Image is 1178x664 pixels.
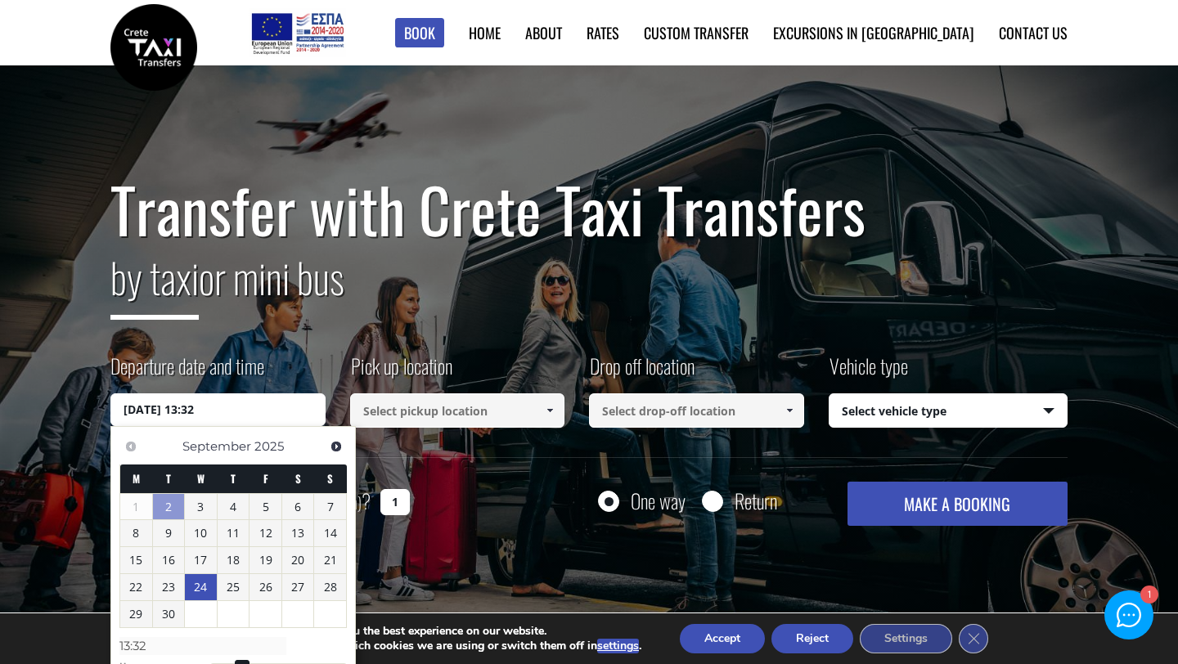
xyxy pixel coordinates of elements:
a: Custom Transfer [644,22,749,43]
a: Next [325,435,347,457]
span: September [182,438,251,454]
a: 13 [282,520,314,546]
a: Contact us [999,22,1068,43]
label: Pick up location [350,352,452,393]
a: Book [395,18,444,48]
a: Rates [587,22,619,43]
a: 18 [218,547,250,573]
span: Sunday [327,470,333,487]
a: 27 [282,574,314,600]
a: 23 [153,574,185,600]
span: Saturday [295,470,301,487]
a: 24 [185,574,217,600]
a: 19 [250,547,281,573]
button: Reject [771,624,853,653]
a: 9 [153,520,185,546]
button: Settings [860,624,952,653]
a: 20 [282,547,314,573]
a: 6 [282,494,314,520]
a: Previous [119,435,142,457]
span: Thursday [231,470,236,487]
button: settings [597,639,639,653]
a: 28 [314,574,346,600]
span: Next [330,440,343,453]
input: Select drop-off location [589,393,804,428]
button: Accept [680,624,765,653]
span: Wednesday [197,470,205,487]
a: 22 [120,574,152,600]
a: Excursions in [GEOGRAPHIC_DATA] [773,22,974,43]
a: 16 [153,547,185,573]
a: 21 [314,547,346,573]
a: 29 [120,601,152,627]
a: 12 [250,520,281,546]
label: Drop off location [589,352,695,393]
label: Return [735,491,777,511]
img: Crete Taxi Transfers | Safe Taxi Transfer Services from to Heraklion Airport, Chania Airport, Ret... [110,4,197,91]
div: 1 [1140,587,1157,604]
a: 2 [153,494,185,520]
h2: or mini bus [110,244,1068,332]
span: by taxi [110,246,199,320]
a: About [525,22,562,43]
a: 30 [153,601,185,627]
a: 14 [314,520,346,546]
a: Crete Taxi Transfers | Safe Taxi Transfer Services from to Heraklion Airport, Chania Airport, Ret... [110,37,197,54]
input: Select pickup location [350,393,565,428]
a: 10 [185,520,217,546]
label: Departure date and time [110,352,264,393]
a: Show All Items [537,393,564,428]
a: 26 [250,574,281,600]
p: We are using cookies to give you the best experience on our website. [187,624,641,639]
label: One way [631,491,686,511]
p: You can find out more about which cookies we are using or switch them off in . [187,639,641,653]
a: 15 [120,547,152,573]
a: 7 [314,494,346,520]
h1: Transfer with Crete Taxi Transfers [110,175,1068,244]
a: 8 [120,520,152,546]
a: 3 [185,494,217,520]
a: 5 [250,494,281,520]
span: Select vehicle type [830,394,1068,428]
a: 25 [218,574,250,600]
a: Show All Items [776,393,803,428]
a: Home [469,22,501,43]
a: 11 [218,520,250,546]
button: Close GDPR Cookie Banner [959,624,988,653]
button: MAKE A BOOKING [848,482,1068,526]
span: Tuesday [166,470,171,487]
span: 2025 [254,438,284,454]
img: e-bannersEUERDF180X90.jpg [249,8,346,57]
a: 4 [218,494,250,520]
span: Monday [133,470,140,487]
span: 1 [120,494,152,520]
span: Previous [124,440,137,453]
span: Friday [263,470,268,487]
a: 17 [185,547,217,573]
label: Vehicle type [829,352,908,393]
